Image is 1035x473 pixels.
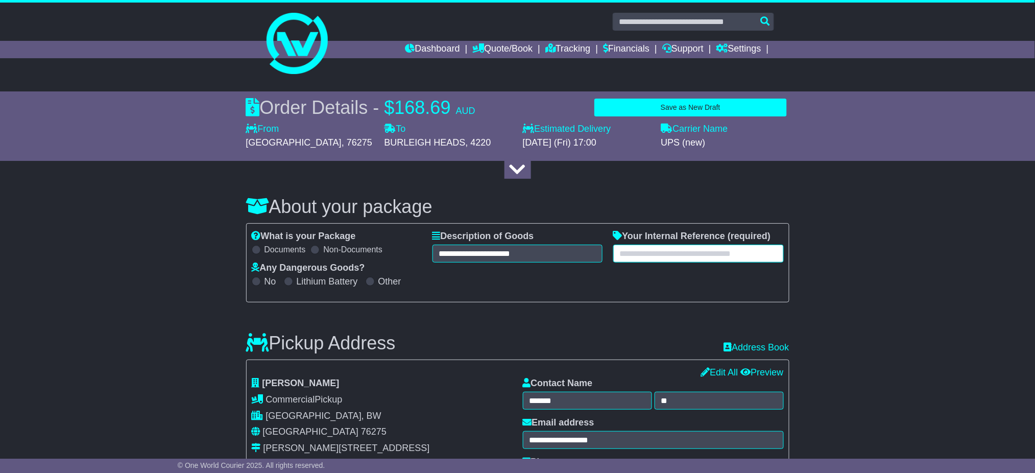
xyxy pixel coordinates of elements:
[523,124,651,135] label: Estimated Delivery
[323,245,382,254] label: Non-Documents
[662,41,704,58] a: Support
[178,461,325,469] span: © One World Courier 2025. All rights reserved.
[466,137,491,148] span: , 4220
[472,41,533,58] a: Quote/Book
[523,378,593,389] label: Contact Name
[661,124,728,135] label: Carrier Name
[384,137,466,148] span: BURLEIGH HEADS
[264,276,276,288] label: No
[246,333,396,353] h3: Pickup Address
[361,427,387,437] span: 76275
[523,417,594,429] label: Email address
[523,137,651,149] div: [DATE] (Fri) 17:00
[405,41,460,58] a: Dashboard
[252,231,356,242] label: What is your Package
[342,137,372,148] span: , 76275
[661,137,789,149] div: UPS (new)
[545,41,590,58] a: Tracking
[701,367,738,377] a: Edit All
[384,97,395,118] span: $
[297,276,358,288] label: Lithium Battery
[246,97,475,119] div: Order Details -
[594,99,786,116] button: Save as New Draft
[740,367,783,377] a: Preview
[716,41,761,58] a: Settings
[384,124,406,135] label: To
[246,124,279,135] label: From
[263,427,358,437] span: [GEOGRAPHIC_DATA]
[252,394,513,406] div: Pickup
[266,394,315,405] span: Commercial
[724,342,789,353] a: Address Book
[603,41,649,58] a: Financials
[456,106,475,116] span: AUD
[246,137,342,148] span: [GEOGRAPHIC_DATA]
[264,245,306,254] label: Documents
[395,97,451,118] span: 168.69
[613,231,771,242] label: Your Internal Reference (required)
[263,443,430,454] div: [PERSON_NAME][STREET_ADDRESS]
[266,411,381,421] span: [GEOGRAPHIC_DATA], BW
[252,263,365,274] label: Any Dangerous Goods?
[523,457,559,468] label: Phone
[246,197,789,217] h3: About your package
[378,276,401,288] label: Other
[432,231,534,242] label: Description of Goods
[262,378,340,388] span: [PERSON_NAME]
